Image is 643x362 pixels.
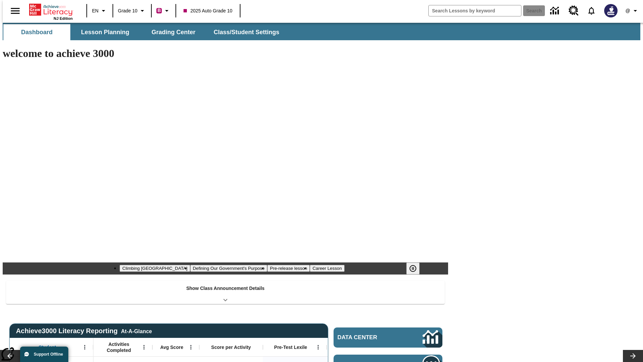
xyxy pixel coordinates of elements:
div: At-A-Glance [121,327,152,335]
span: EN [92,7,98,14]
button: Profile/Settings [622,5,643,17]
button: Open Menu [80,342,90,352]
span: Activities Completed [97,341,141,353]
button: Grade: Grade 10, Select a grade [115,5,149,17]
button: Language: EN, Select a language [89,5,111,17]
button: Dashboard [3,24,70,40]
img: Avatar [604,4,618,17]
div: Show Class Announcement Details [6,281,445,304]
span: Pre-Test Lexile [274,344,307,350]
a: Data Center [546,2,565,20]
button: Lesson Planning [72,24,139,40]
button: Open side menu [5,1,25,21]
button: Slide 1 Climbing Mount Tai [120,265,190,272]
button: Open Menu [186,342,196,352]
a: Home [29,3,73,16]
span: @ [625,7,630,14]
div: Pause [406,262,426,275]
button: Support Offline [20,347,68,362]
button: Slide 2 Defining Our Government's Purpose [190,265,267,272]
div: Home [29,2,73,20]
h1: welcome to achieve 3000 [3,47,448,60]
a: Data Center [334,327,442,348]
span: Support Offline [34,352,63,357]
span: Score per Activity [211,344,251,350]
button: Lesson carousel, Next [623,350,643,362]
span: Grade 10 [118,7,137,14]
button: Slide 4 Career Lesson [310,265,344,272]
button: Class/Student Settings [208,24,285,40]
span: Student [39,344,56,350]
span: 2025 Auto Grade 10 [184,7,232,14]
span: NJ Edition [54,16,73,20]
button: Grading Center [140,24,207,40]
button: Boost Class color is violet red. Change class color [154,5,173,17]
button: Open Menu [139,342,149,352]
span: Data Center [338,334,400,341]
a: Resource Center, Will open in new tab [565,2,583,20]
span: Avg Score [160,344,183,350]
span: B [157,6,161,15]
div: SubNavbar [3,24,285,40]
button: Open Menu [313,342,323,352]
a: Notifications [583,2,600,19]
input: search field [429,5,521,16]
div: SubNavbar [3,23,640,40]
p: Show Class Announcement Details [186,285,265,292]
button: Slide 3 Pre-release lesson [267,265,310,272]
button: Select a new avatar [600,2,622,19]
button: Pause [406,262,420,275]
span: Achieve3000 Literacy Reporting [16,327,152,335]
